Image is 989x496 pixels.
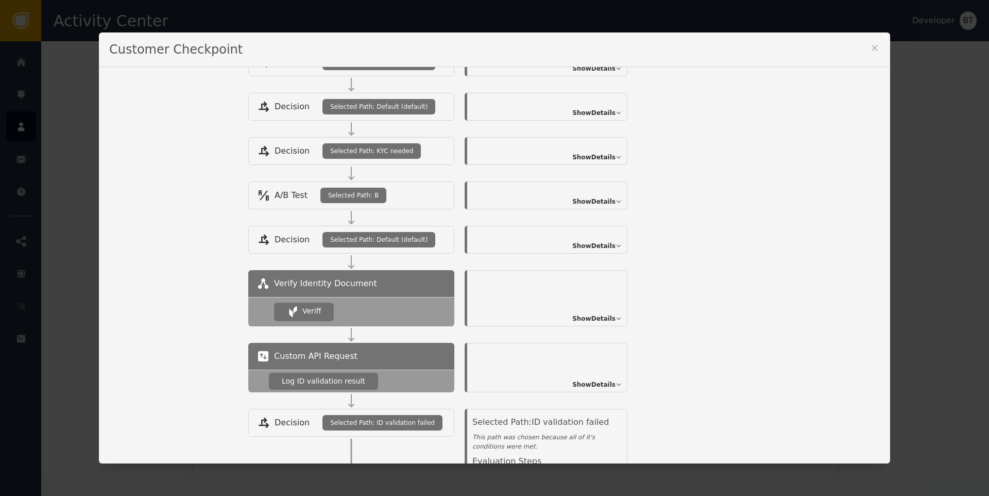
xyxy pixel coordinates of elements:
[572,241,616,251] span: Show Details
[274,277,377,290] span: Verify Identity Document
[302,306,321,317] div: Veriff
[330,418,435,427] span: Selected Path: ID validation failed
[572,108,616,118] span: Show Details
[472,417,532,427] span: Selected Path:
[572,64,616,73] span: Show Details
[328,191,379,200] span: Selected Path: B
[282,376,365,387] div: Log ID validation result
[275,189,308,202] span: A/B Test
[330,235,428,244] span: Selected Path: Default (default)
[274,350,357,362] span: Custom API Request
[330,146,413,156] span: Selected Path: KYC needed
[275,417,310,429] span: Decision
[472,455,627,473] div: Evaluation Steps
[532,417,609,427] span: ID validation failed
[472,433,627,451] div: This path was chosen because all of it's conditions were met.
[275,101,310,113] span: Decision
[572,314,616,323] span: Show Details
[330,102,428,111] span: Selected Path: Default (default)
[572,380,616,389] span: Show Details
[275,234,310,246] span: Decision
[572,153,616,162] span: Show Details
[275,145,310,157] span: Decision
[572,197,616,206] span: Show Details
[99,32,890,67] div: Customer Checkpoint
